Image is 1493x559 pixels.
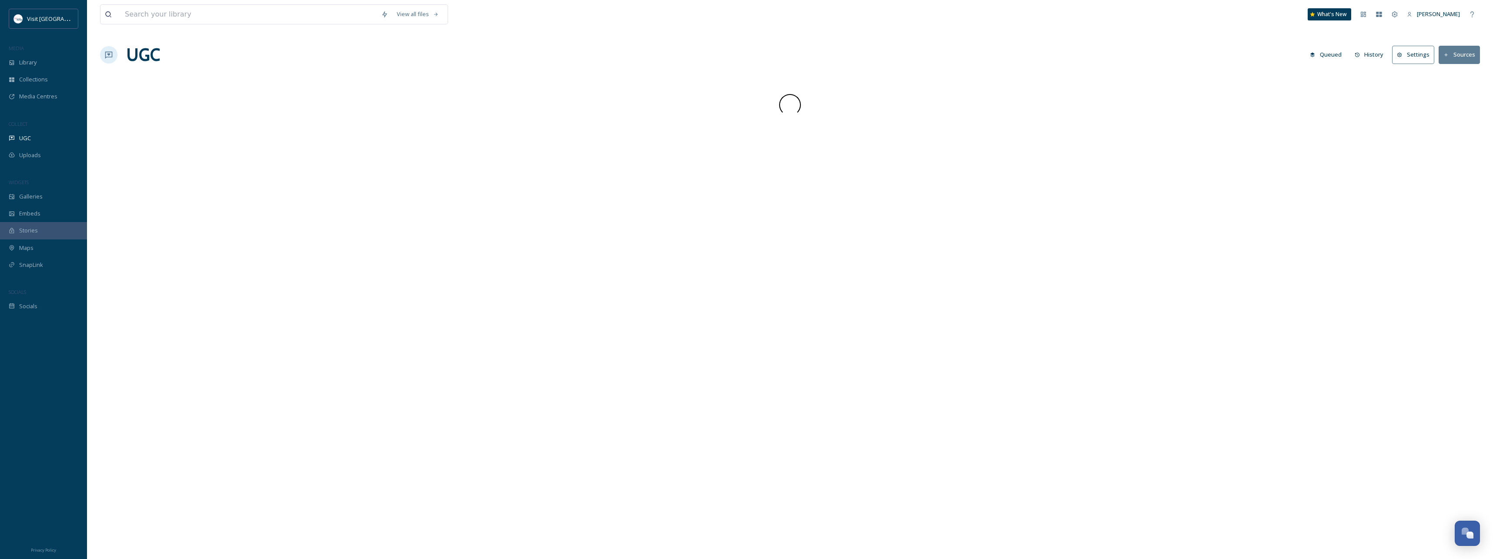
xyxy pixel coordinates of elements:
span: Media Centres [19,92,57,101]
span: COLLECT [9,121,27,127]
span: Privacy Policy [31,547,56,553]
a: What's New [1308,8,1351,20]
a: Queued [1306,46,1350,63]
span: Maps [19,244,33,252]
a: [PERSON_NAME] [1403,6,1464,23]
span: Galleries [19,192,43,201]
button: Settings [1392,46,1434,64]
span: SnapLink [19,261,43,269]
span: Stories [19,226,38,235]
span: Embeds [19,209,40,218]
span: UGC [19,134,31,142]
button: Open Chat [1455,521,1480,546]
span: Collections [19,75,48,84]
button: Sources [1439,46,1480,64]
a: Settings [1392,46,1439,64]
span: WIDGETS [9,179,29,185]
button: History [1350,46,1388,63]
button: Queued [1306,46,1346,63]
span: [PERSON_NAME] [1417,10,1460,18]
span: SOCIALS [9,289,26,295]
span: Visit [GEOGRAPHIC_DATA] [27,14,94,23]
a: History [1350,46,1393,63]
span: Socials [19,302,37,310]
span: Uploads [19,151,41,159]
a: UGC [126,42,160,68]
input: Search your library [121,5,377,24]
span: Library [19,58,37,67]
a: Privacy Policy [31,544,56,555]
img: 1680077135441.jpeg [14,14,23,23]
span: MEDIA [9,45,24,51]
a: View all files [392,6,443,23]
